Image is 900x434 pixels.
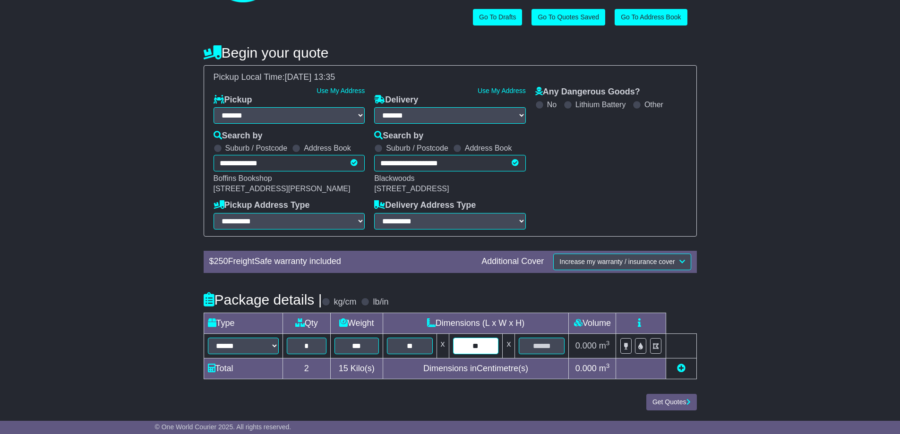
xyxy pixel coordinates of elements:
[334,297,356,307] label: kg/cm
[559,258,675,265] span: Increase my warranty / insurance cover
[383,313,569,333] td: Dimensions (L x W x H)
[374,200,476,211] label: Delivery Address Type
[478,87,526,94] a: Use My Address
[599,341,610,350] span: m
[205,256,477,267] div: $ FreightSafe warranty included
[214,200,310,211] label: Pickup Address Type
[437,333,449,358] td: x
[606,340,610,347] sup: 3
[155,423,291,431] span: © One World Courier 2025. All rights reserved.
[204,358,283,379] td: Total
[214,174,272,182] span: Boffins Bookshop
[575,100,626,109] label: Lithium Battery
[646,394,697,410] button: Get Quotes
[214,95,252,105] label: Pickup
[569,313,616,333] td: Volume
[606,362,610,369] sup: 3
[535,87,640,97] label: Any Dangerous Goods?
[615,9,687,26] a: Go To Address Book
[386,144,448,153] label: Suburb / Postcode
[644,100,663,109] label: Other
[304,144,351,153] label: Address Book
[209,72,692,83] div: Pickup Local Time:
[677,364,686,373] a: Add new item
[204,292,322,307] h4: Package details |
[225,144,288,153] label: Suburb / Postcode
[599,364,610,373] span: m
[374,95,418,105] label: Delivery
[214,185,351,193] span: [STREET_ADDRESS][PERSON_NAME]
[547,100,557,109] label: No
[383,358,569,379] td: Dimensions in Centimetre(s)
[575,341,597,350] span: 0.000
[214,131,263,141] label: Search by
[473,9,522,26] a: Go To Drafts
[553,254,691,270] button: Increase my warranty / insurance cover
[374,174,414,182] span: Blackwoods
[330,358,383,379] td: Kilo(s)
[374,131,423,141] label: Search by
[339,364,348,373] span: 15
[285,72,335,82] span: [DATE] 13:35
[204,313,283,333] td: Type
[214,256,228,266] span: 250
[283,313,330,333] td: Qty
[330,313,383,333] td: Weight
[283,358,330,379] td: 2
[465,144,512,153] label: Address Book
[531,9,605,26] a: Go To Quotes Saved
[373,297,388,307] label: lb/in
[503,333,515,358] td: x
[317,87,365,94] a: Use My Address
[477,256,549,267] div: Additional Cover
[204,45,697,60] h4: Begin your quote
[374,185,449,193] span: [STREET_ADDRESS]
[575,364,597,373] span: 0.000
